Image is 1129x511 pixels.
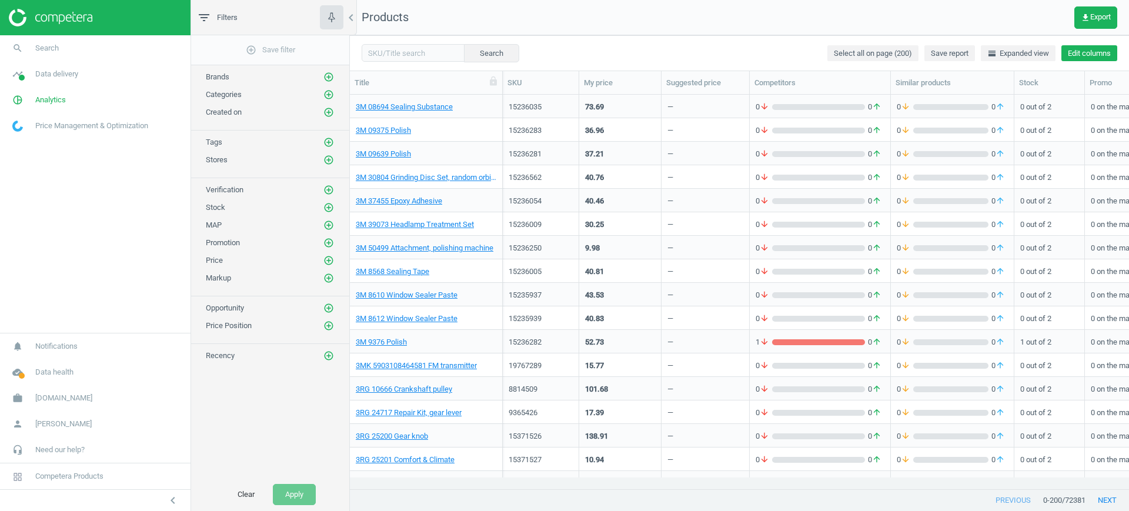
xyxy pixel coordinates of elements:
[1020,402,1078,422] div: 0 out of 2
[667,102,673,116] div: —
[865,290,884,300] span: 0
[667,172,673,187] div: —
[901,337,910,348] i: arrow_downward
[585,172,604,183] div: 40.76
[988,149,1008,159] span: 0
[6,89,29,111] i: pie_chart_outlined
[6,439,29,461] i: headset_mic
[464,44,519,62] button: Search
[1085,490,1129,511] button: next
[988,243,1008,253] span: 0
[585,149,604,159] div: 37.21
[988,290,1008,300] span: 0
[355,78,497,88] div: Title
[872,313,881,324] i: arrow_upward
[756,266,772,277] span: 0
[323,219,335,231] button: add_circle_outline
[323,320,334,331] i: add_circle_outline
[901,384,910,395] i: arrow_downward
[988,360,1008,371] span: 0
[987,48,1049,59] span: Expanded view
[996,313,1005,324] i: arrow_upward
[834,48,912,59] span: Select all on page (200)
[872,219,881,230] i: arrow_upward
[1074,6,1117,29] button: get_appExport
[344,11,358,25] i: chevron_left
[509,408,573,418] div: 9365426
[756,219,772,230] span: 0
[35,95,66,105] span: Analytics
[865,149,884,159] span: 0
[901,219,910,230] i: arrow_downward
[356,219,474,230] a: 3M 39073 Headlamp Treatment Set
[901,266,910,277] i: arrow_downward
[988,102,1008,112] span: 0
[356,455,455,465] a: 3RG 25201 Comfort & Climate
[756,360,772,371] span: 0
[206,303,244,312] span: Opportunity
[667,290,673,305] div: —
[760,313,769,324] i: arrow_downward
[896,78,1009,88] div: Similar products
[988,196,1008,206] span: 0
[1020,166,1078,187] div: 0 out of 2
[507,78,574,88] div: SKU
[323,320,335,332] button: add_circle_outline
[901,149,910,159] i: arrow_downward
[1061,45,1117,62] button: Edit columns
[585,360,604,371] div: 15.77
[1020,260,1078,281] div: 0 out of 2
[356,290,457,300] a: 3M 8610 Window Sealer Paste
[996,266,1005,277] i: arrow_upward
[897,125,913,136] span: 0
[356,337,407,348] a: 3M 9376 Polish
[760,431,769,442] i: arrow_downward
[667,243,673,258] div: —
[667,196,673,211] div: —
[206,90,242,99] span: Categories
[667,337,673,352] div: —
[1081,13,1111,22] span: Export
[760,125,769,136] i: arrow_downward
[206,203,225,212] span: Stock
[897,149,913,159] span: 0
[1020,119,1078,140] div: 0 out of 2
[667,360,673,375] div: —
[323,220,334,231] i: add_circle_outline
[35,419,92,429] span: [PERSON_NAME]
[35,445,85,455] span: Need our help?
[872,408,881,418] i: arrow_upward
[323,184,335,196] button: add_circle_outline
[865,196,884,206] span: 0
[585,102,604,112] div: 73.69
[1020,96,1078,116] div: 0 out of 2
[323,202,334,213] i: add_circle_outline
[1020,331,1078,352] div: 1 out of 2
[323,71,335,83] button: add_circle_outline
[356,431,428,442] a: 3RG 25200 Gear knob
[1081,13,1090,22] i: get_app
[585,196,604,206] div: 40.46
[897,219,913,230] span: 0
[323,136,335,148] button: add_circle_outline
[756,196,772,206] span: 0
[35,69,78,79] span: Data delivery
[6,361,29,383] i: cloud_done
[897,360,913,371] span: 0
[225,484,267,505] button: Clear
[901,102,910,112] i: arrow_downward
[667,431,673,446] div: —
[356,266,429,277] a: 3M 8568 Sealing Tape
[988,219,1008,230] span: 0
[1020,237,1078,258] div: 0 out of 2
[897,337,913,348] span: 0
[901,408,910,418] i: arrow_downward
[897,313,913,324] span: 0
[988,384,1008,395] span: 0
[356,313,457,324] a: 3M 8612 Window Sealer Paste
[988,408,1008,418] span: 0
[323,72,334,82] i: add_circle_outline
[585,290,604,300] div: 43.53
[356,125,411,136] a: 3M 09375 Polish
[356,360,477,371] a: 3MK 5903108464581 FM transmitter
